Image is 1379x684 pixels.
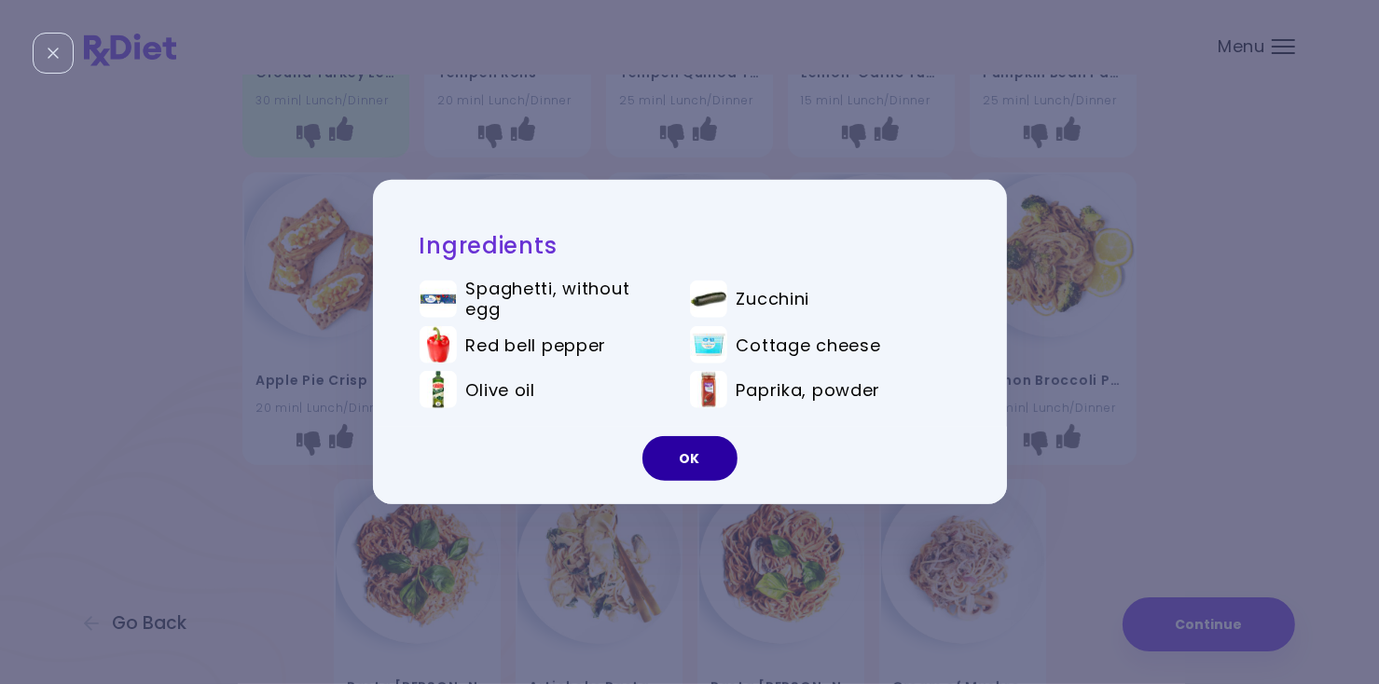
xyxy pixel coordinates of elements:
[466,279,663,319] span: Spaghetti, without egg
[33,33,74,74] div: Close
[466,379,535,400] span: Olive oil
[737,379,881,400] span: Paprika, powder
[737,335,881,355] span: Cottage cheese
[642,436,738,481] button: OK
[737,289,810,309] span: Zucchini
[466,335,607,355] span: Red bell pepper
[420,231,960,260] h2: Ingredients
